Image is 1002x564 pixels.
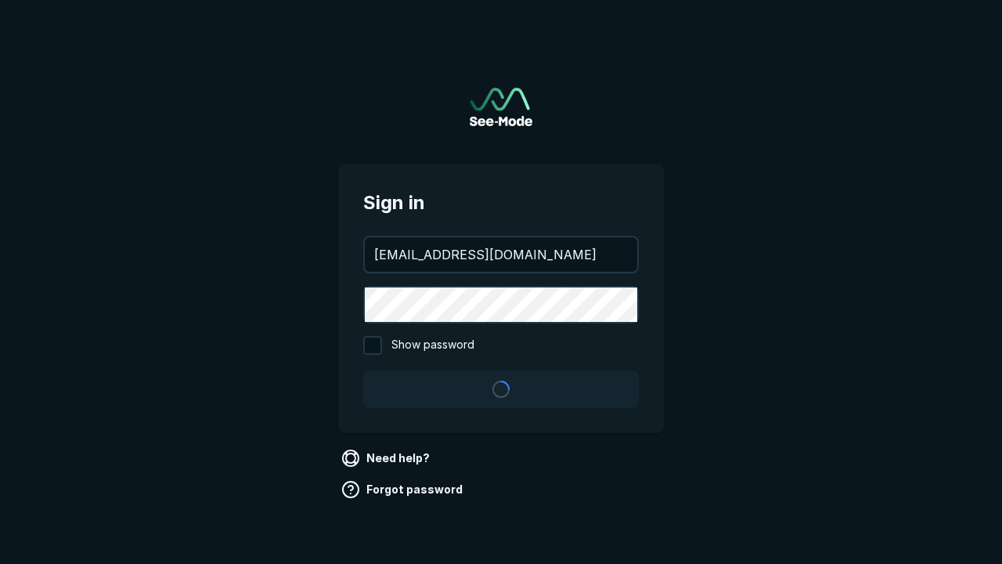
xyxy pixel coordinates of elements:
img: See-Mode Logo [470,88,532,126]
span: Sign in [363,189,639,217]
a: Go to sign in [470,88,532,126]
input: your@email.com [365,237,637,272]
a: Forgot password [338,477,469,502]
span: Show password [391,336,474,355]
a: Need help? [338,446,436,471]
